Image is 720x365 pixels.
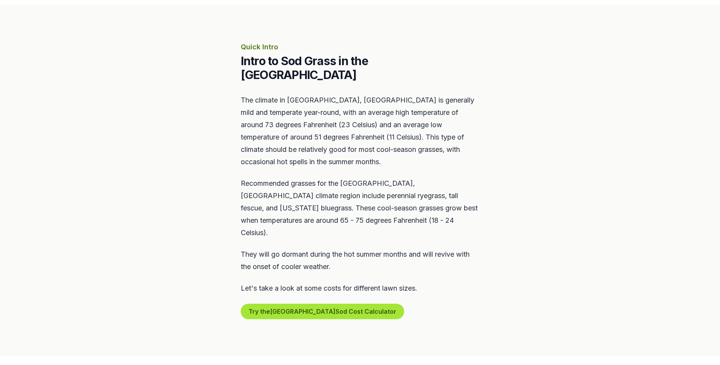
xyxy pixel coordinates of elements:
[241,42,480,52] p: Quick Intro
[241,177,480,239] p: Recommended grasses for the [GEOGRAPHIC_DATA], [GEOGRAPHIC_DATA] climate region include perennial...
[241,248,480,273] p: They will go dormant during the hot summer months and will revive with the onset of cooler weather.
[241,94,480,168] p: The climate in [GEOGRAPHIC_DATA], [GEOGRAPHIC_DATA] is generally mild and temperate year-round, w...
[241,304,404,319] button: Try the[GEOGRAPHIC_DATA]Sod Cost Calculator
[241,282,480,294] p: Let's take a look at some costs for different lawn sizes.
[241,54,480,82] h2: Intro to Sod Grass in the [GEOGRAPHIC_DATA]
